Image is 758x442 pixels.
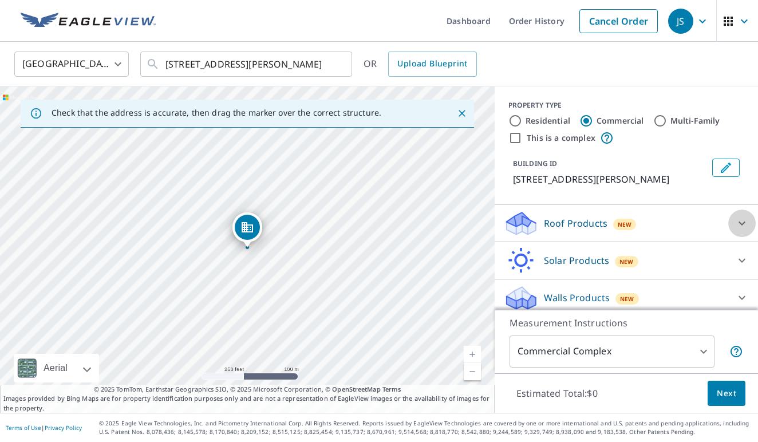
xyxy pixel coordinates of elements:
button: Close [455,106,469,121]
span: New [620,294,634,303]
span: New [618,220,632,229]
p: Measurement Instructions [510,316,743,330]
p: [STREET_ADDRESS][PERSON_NAME] [513,172,708,186]
div: OR [364,52,477,77]
p: Solar Products [544,254,609,267]
a: Current Level 17, Zoom In [464,346,481,363]
div: JS [668,9,693,34]
div: Aerial [40,354,71,382]
a: OpenStreetMap [332,385,380,393]
span: © 2025 TomTom, Earthstar Geographics SIO, © 2025 Microsoft Corporation, © [94,385,401,394]
label: Residential [526,115,570,127]
a: Terms of Use [6,424,41,432]
span: Each building may require a separate measurement report; if so, your account will be billed per r... [729,345,743,358]
p: | [6,424,82,431]
a: Terms [382,385,401,393]
p: Walls Products [544,291,610,305]
span: Next [717,386,736,401]
div: Aerial [14,354,99,382]
span: Upload Blueprint [397,57,467,71]
div: Dropped pin, building 1, Commercial property, 250 SW Monterey Rd Stuart, FL 34994 [232,212,262,248]
div: Commercial Complex [510,336,714,368]
p: © 2025 Eagle View Technologies, Inc. and Pictometry International Corp. All Rights Reserved. Repo... [99,419,752,436]
span: New [619,257,634,266]
p: Estimated Total: $0 [507,381,607,406]
label: Commercial [597,115,644,127]
label: This is a complex [527,132,595,144]
a: Current Level 17, Zoom Out [464,363,481,380]
input: Search by address or latitude-longitude [165,48,329,80]
a: Cancel Order [579,9,658,33]
a: Privacy Policy [45,424,82,432]
a: Upload Blueprint [388,52,476,77]
div: [GEOGRAPHIC_DATA] [14,48,129,80]
img: EV Logo [21,13,156,30]
p: Roof Products [544,216,607,230]
div: Roof ProductsNew [504,210,749,237]
div: Walls ProductsNew [504,284,749,311]
div: Solar ProductsNew [504,247,749,274]
label: Multi-Family [670,115,720,127]
p: BUILDING ID [513,159,557,168]
button: Edit building 1 [712,159,740,177]
div: PROPERTY TYPE [508,100,744,110]
button: Next [708,381,745,407]
p: Check that the address is accurate, then drag the marker over the correct structure. [52,108,381,118]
